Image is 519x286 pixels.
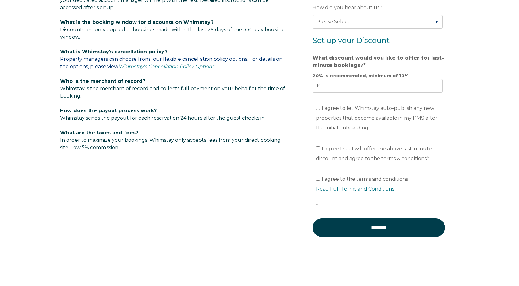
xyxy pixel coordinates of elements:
[316,177,320,181] input: I agree to the terms and conditionsRead Full Terms and Conditions*
[316,176,446,209] span: I agree to the terms and conditions
[313,36,390,45] span: Set up your Discount
[316,106,320,110] input: I agree to let Whimstay auto-publish any new properties that become available in my PMS after the...
[316,105,437,131] span: I agree to let Whimstay auto-publish any new properties that become available in my PMS after the...
[316,146,320,150] input: I agree that I will offer the above last-minute discount and agree to the terms & conditions*
[313,3,382,12] span: How did you hear about us?
[316,146,432,161] span: I agree that I will offer the above last-minute discount and agree to the terms & conditions
[60,78,145,84] span: Who is the merchant of record?
[60,130,281,150] span: In order to maximize your bookings, Whimstay only accepts fees from your direct booking site. Low...
[60,86,285,99] span: Whimstay is the merchant of record and collects full payment on your behalf at the time of booking.
[60,115,266,121] span: Whimstay sends the payout for each reservation 24 hours after the guest checks in.
[313,73,409,79] strong: 20% is recommended, minimum of 10%
[313,55,444,68] strong: What discount would you like to offer for last-minute bookings?
[60,27,285,40] span: Discounts are only applied to bookings made within the last 29 days of the 330-day booking window.
[60,108,157,114] span: How does the payout process work?
[60,49,167,55] span: What is Whimstay's cancellation policy?
[60,19,213,25] span: What is the booking window for discounts on Whimstay?
[60,130,138,136] span: What are the taxes and fees?
[316,186,394,192] a: Read Full Terms and Conditions
[60,48,288,70] p: Property managers can choose from four flexible cancellation policy options. For details on the o...
[118,64,214,69] a: Whimstay's Cancellation Policy Options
